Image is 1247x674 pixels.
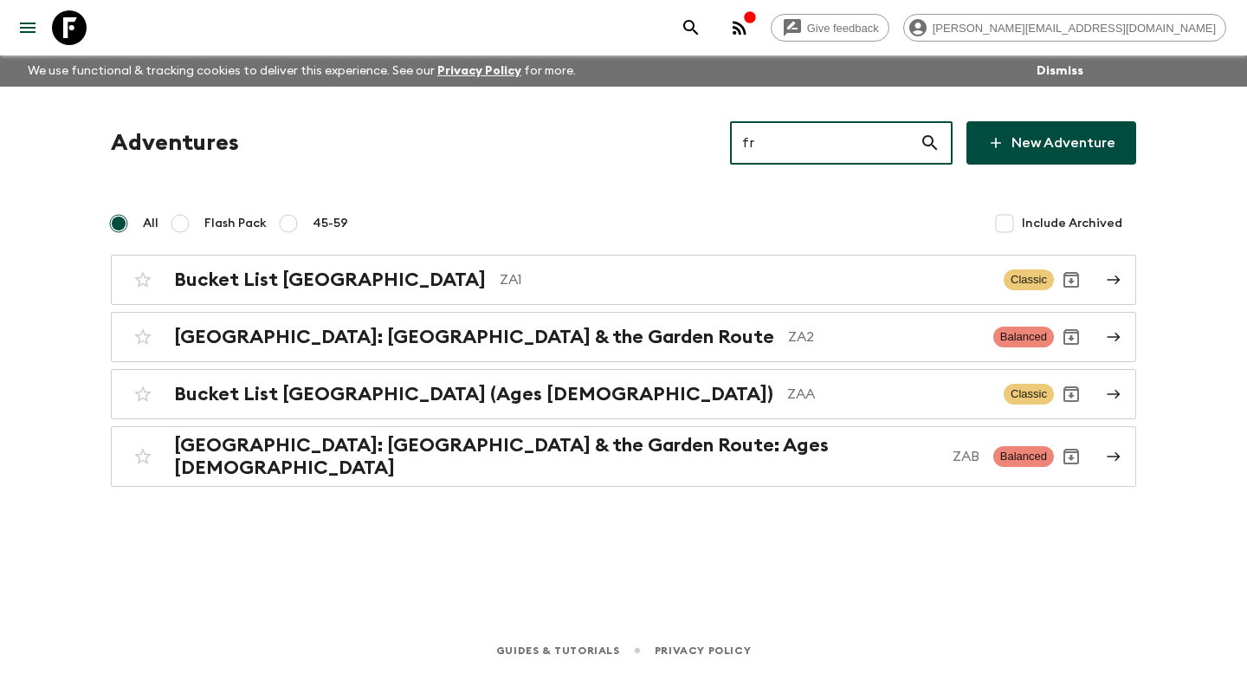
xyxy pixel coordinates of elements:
[903,14,1226,42] div: [PERSON_NAME][EMAIL_ADDRESS][DOMAIN_NAME]
[1054,262,1089,297] button: Archive
[174,434,939,479] h2: [GEOGRAPHIC_DATA]: [GEOGRAPHIC_DATA] & the Garden Route: Ages [DEMOGRAPHIC_DATA]
[21,55,583,87] p: We use functional & tracking cookies to deliver this experience. See our for more.
[966,121,1136,165] a: New Adventure
[111,312,1136,362] a: [GEOGRAPHIC_DATA]: [GEOGRAPHIC_DATA] & the Garden RouteZA2BalancedArchive
[111,426,1136,487] a: [GEOGRAPHIC_DATA]: [GEOGRAPHIC_DATA] & the Garden Route: Ages [DEMOGRAPHIC_DATA]ZABBalancedArchive
[788,327,979,347] p: ZA2
[111,126,239,160] h1: Adventures
[771,14,889,42] a: Give feedback
[1054,377,1089,412] button: Archive
[174,383,773,405] h2: Bucket List [GEOGRAPHIC_DATA] (Ages [DEMOGRAPHIC_DATA])
[111,369,1136,419] a: Bucket List [GEOGRAPHIC_DATA] (Ages [DEMOGRAPHIC_DATA])ZAAClassicArchive
[111,255,1136,305] a: Bucket List [GEOGRAPHIC_DATA]ZA1ClassicArchive
[174,269,486,291] h2: Bucket List [GEOGRAPHIC_DATA]
[1022,215,1122,232] span: Include Archived
[174,326,774,348] h2: [GEOGRAPHIC_DATA]: [GEOGRAPHIC_DATA] & the Garden Route
[730,119,920,167] input: e.g. AR1, Argentina
[674,10,708,45] button: search adventures
[923,22,1225,35] span: [PERSON_NAME][EMAIL_ADDRESS][DOMAIN_NAME]
[500,269,990,290] p: ZA1
[953,446,979,467] p: ZAB
[143,215,158,232] span: All
[1032,59,1088,83] button: Dismiss
[993,446,1054,467] span: Balanced
[313,215,348,232] span: 45-59
[655,641,751,660] a: Privacy Policy
[787,384,990,405] p: ZAA
[798,22,888,35] span: Give feedback
[204,215,267,232] span: Flash Pack
[1054,320,1089,354] button: Archive
[1004,384,1054,405] span: Classic
[993,327,1054,347] span: Balanced
[496,641,620,660] a: Guides & Tutorials
[10,10,45,45] button: menu
[437,65,521,77] a: Privacy Policy
[1054,439,1089,474] button: Archive
[1004,269,1054,290] span: Classic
